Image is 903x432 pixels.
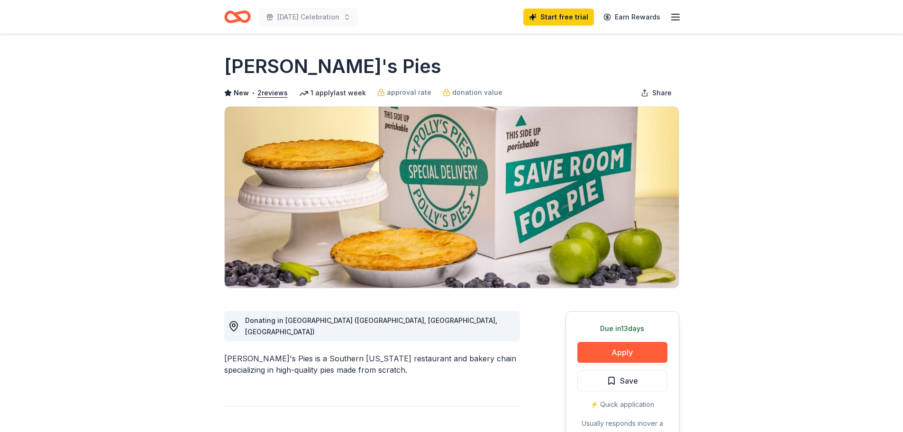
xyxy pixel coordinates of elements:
[577,399,667,410] div: ⚡️ Quick application
[257,87,288,99] button: 2reviews
[258,8,358,27] button: [DATE] Celebration
[598,9,666,26] a: Earn Rewards
[577,323,667,334] div: Due in 13 days
[652,87,672,99] span: Share
[523,9,594,26] a: Start free trial
[620,375,638,387] span: Save
[277,11,339,23] span: [DATE] Celebration
[224,353,520,376] div: [PERSON_NAME]'s Pies is a Southern [US_STATE] restaurant and bakery chain specializing in high-qu...
[377,87,431,98] a: approval rate
[224,6,251,28] a: Home
[251,89,255,97] span: •
[452,87,502,98] span: donation value
[577,342,667,363] button: Apply
[245,316,497,336] span: Donating in [GEOGRAPHIC_DATA] ([GEOGRAPHIC_DATA], [GEOGRAPHIC_DATA], [GEOGRAPHIC_DATA])
[234,87,249,99] span: New
[387,87,431,98] span: approval rate
[443,87,502,98] a: donation value
[633,83,679,102] button: Share
[299,87,366,99] div: 1 apply last week
[577,370,667,391] button: Save
[225,107,679,288] img: Image for Polly's Pies
[224,53,441,80] h1: [PERSON_NAME]'s Pies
